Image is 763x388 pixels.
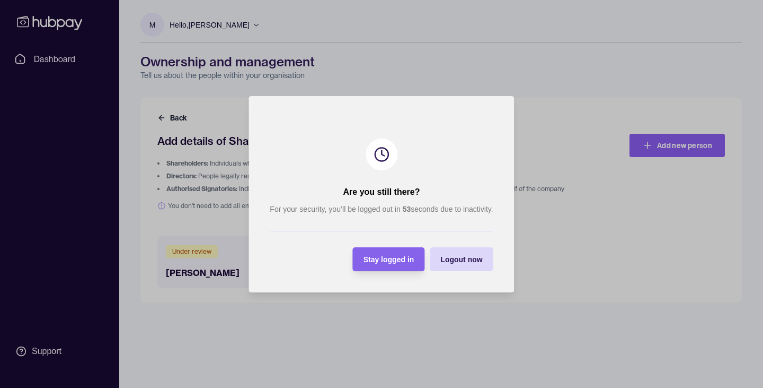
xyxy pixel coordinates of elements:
strong: 53 [403,205,411,213]
span: Logout now [440,255,482,264]
h2: Are you still there? [343,186,420,198]
button: Stay logged in [353,247,425,271]
p: For your security, you’ll be logged out in seconds due to inactivity. [270,203,493,215]
span: Stay logged in [363,255,414,264]
button: Logout now [430,247,493,271]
